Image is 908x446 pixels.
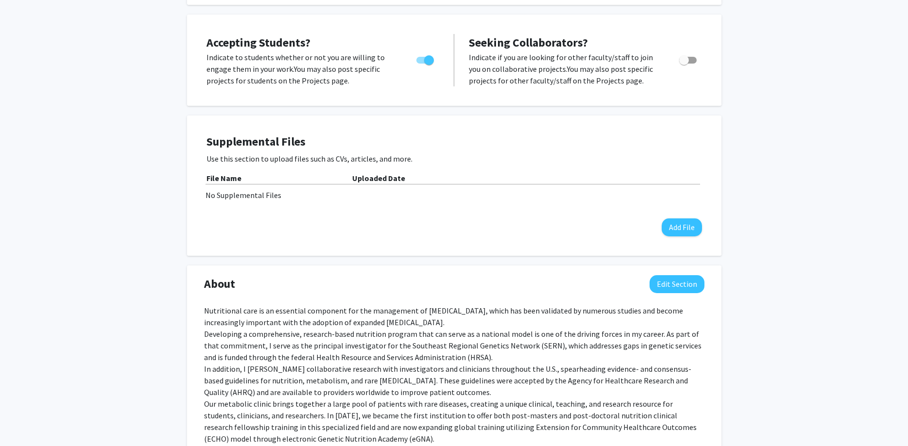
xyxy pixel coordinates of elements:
div: Toggle [675,51,702,66]
button: Edit About [650,275,704,293]
div: No Supplemental Files [206,189,703,201]
span: Seeking Collaborators? [469,35,588,50]
div: Toggle [412,51,439,66]
p: Indicate to students whether or not you are willing to engage them in your work. You may also pos... [206,51,398,86]
h4: Supplemental Files [206,135,702,149]
span: About [204,275,235,293]
button: Add File [662,218,702,236]
b: Uploaded Date [352,173,405,183]
b: File Name [206,173,241,183]
p: Use this section to upload files such as CVs, articles, and more. [206,153,702,165]
span: Accepting Students? [206,35,310,50]
iframe: Chat [7,402,41,439]
p: Indicate if you are looking for other faculty/staff to join you on collaborative projects. You ma... [469,51,661,86]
